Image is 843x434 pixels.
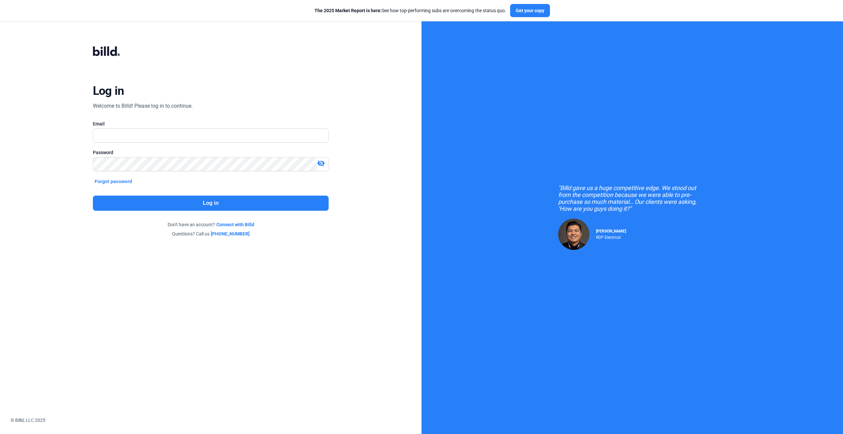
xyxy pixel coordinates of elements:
button: Forgot password [93,178,134,185]
div: Email [93,121,329,127]
div: RDP Electrical [596,233,626,240]
button: Get your copy [510,4,550,17]
a: Connect with Billd [216,221,254,228]
mat-icon: visibility_off [317,159,325,167]
div: Don't have an account? [93,221,329,228]
div: Questions? Call us [93,231,329,237]
button: Log in [93,196,329,211]
div: Welcome to Billd! Please log in to continue. [93,102,193,110]
a: [PHONE_NUMBER] [211,231,250,237]
div: See how top-performing subs are overcoming the status quo. [314,7,506,14]
span: [PERSON_NAME] [596,229,626,233]
div: "Billd gave us a huge competitive edge. We stood out from the competition because we were able to... [558,184,706,212]
img: Raul Pacheco [558,219,589,250]
div: Password [93,149,329,156]
div: Log in [93,84,124,98]
span: The 2025 Market Report is here: [314,8,382,13]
